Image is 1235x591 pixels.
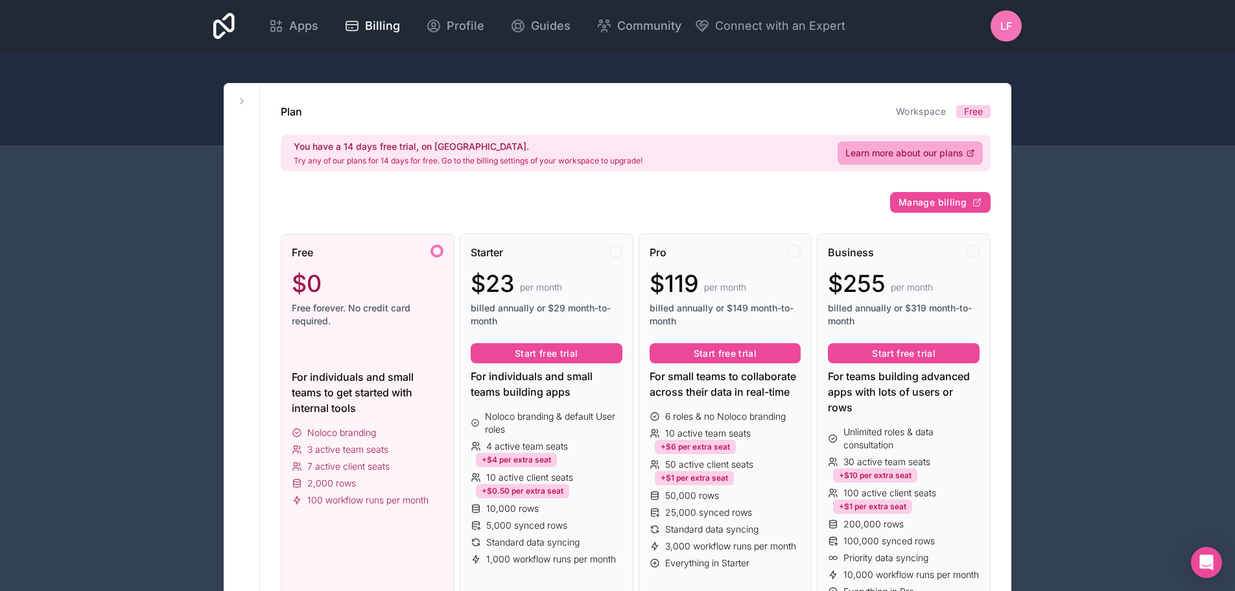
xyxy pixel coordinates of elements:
[471,343,622,364] button: Start free trial
[665,410,786,423] span: 6 roles & no Noloco branding
[307,477,356,490] span: 2,000 rows
[486,471,573,484] span: 10 active client seats
[843,455,930,468] span: 30 active team seats
[899,197,967,208] span: Manage billing
[617,17,681,35] span: Community
[828,368,980,415] div: For teams building advanced apps with lots of users or rows
[655,440,736,454] div: +$6 per extra seat
[1191,547,1222,578] div: Open Intercom Messenger
[294,156,642,166] p: Try any of our plans for 14 days for free. Go to the billing settings of your workspace to upgrade!
[307,460,390,473] span: 7 active client seats
[650,302,801,328] span: billed annually or $149 month-to-month
[1000,18,1012,34] span: LF
[471,302,622,328] span: billed annually or $29 month-to-month
[650,245,666,260] span: Pro
[665,427,751,440] span: 10 active team seats
[896,106,946,117] a: Workspace
[500,12,581,40] a: Guides
[890,192,991,213] button: Manage billing
[715,17,845,35] span: Connect with an Expert
[665,458,753,471] span: 50 active client seats
[447,17,484,35] span: Profile
[486,502,539,515] span: 10,000 rows
[665,523,759,536] span: Standard data syncing
[655,471,734,485] div: +$1 per extra seat
[843,518,904,531] span: 200,000 rows
[365,17,400,35] span: Billing
[281,104,302,119] h1: Plan
[531,17,570,35] span: Guides
[485,410,622,436] span: Noloco branding & default User roles
[665,557,749,570] span: Everything in Starter
[486,553,616,566] span: 1,000 workflow runs per month
[843,551,928,564] span: Priority data syncing
[471,245,503,260] span: Starter
[843,568,979,581] span: 10,000 workflow runs per month
[843,487,936,500] span: 100 active client seats
[334,12,410,40] a: Billing
[471,271,515,296] span: $23
[650,368,801,400] div: For small teams to collaborate across their data in real-time
[828,302,980,328] span: billed annually or $319 month-to-month
[289,17,318,35] span: Apps
[307,494,429,507] span: 100 workflow runs per month
[891,281,933,294] span: per month
[650,343,801,364] button: Start free trial
[292,302,443,328] span: Free forever. No credit card required.
[476,453,557,467] div: +$4 per extra seat
[694,17,845,35] button: Connect with an Expert
[828,271,886,296] span: $255
[486,519,567,532] span: 5,000 synced rows
[258,12,329,40] a: Apps
[486,440,568,453] span: 4 active team seats
[828,343,980,364] button: Start free trial
[476,484,569,498] div: +$0.50 per extra seat
[665,540,796,553] span: 3,000 workflow runs per month
[292,369,443,416] div: For individuals and small teams to get started with internal tools
[294,140,642,153] h2: You have a 14 days free trial, on [GEOGRAPHIC_DATA].
[704,281,746,294] span: per month
[416,12,495,40] a: Profile
[843,426,980,452] span: Unlimited roles & data consultation
[665,506,752,519] span: 25,000 synced rows
[964,105,983,118] span: Free
[586,12,692,40] a: Community
[650,271,699,296] span: $119
[665,489,719,502] span: 50,000 rows
[833,500,912,514] div: +$1 per extra seat
[307,443,388,456] span: 3 active team seats
[843,535,935,548] span: 100,000 synced rows
[520,281,562,294] span: per month
[307,426,376,439] span: Noloco branding
[486,536,580,549] span: Standard data syncing
[838,141,983,165] a: Learn more about our plans
[292,271,322,296] span: $0
[828,245,874,260] span: Business
[471,368,622,400] div: For individuals and small teams building apps
[292,245,313,260] span: Free
[833,468,917,483] div: +$10 per extra seat
[845,147,963,160] span: Learn more about our plans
